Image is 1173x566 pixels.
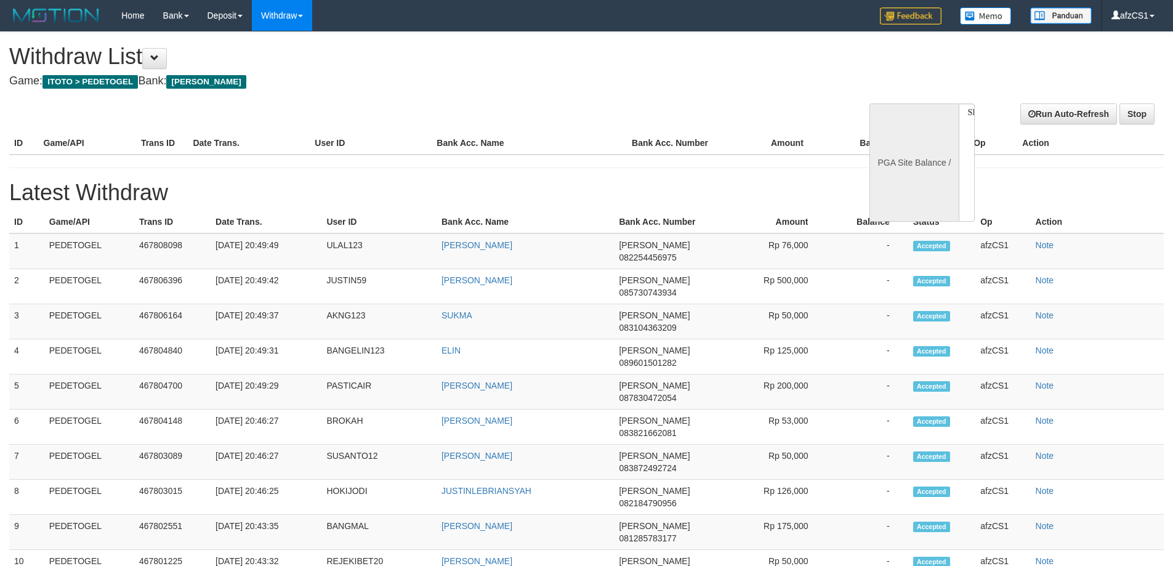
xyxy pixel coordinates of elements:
[869,103,958,222] div: PGA Site Balance /
[441,346,461,355] a: ELIN
[975,410,1030,445] td: afzCS1
[1036,451,1054,461] a: Note
[913,241,950,251] span: Accepted
[441,240,512,250] a: [PERSON_NAME]
[975,233,1030,269] td: afzCS1
[619,428,676,438] span: 083821662081
[9,445,44,480] td: 7
[1036,346,1054,355] a: Note
[975,445,1030,480] td: afzCS1
[975,339,1030,374] td: afzCS1
[827,339,908,374] td: -
[619,416,690,426] span: [PERSON_NAME]
[960,7,1012,25] img: Button%20Memo.svg
[211,410,321,445] td: [DATE] 20:46:27
[9,211,44,233] th: ID
[441,521,512,531] a: [PERSON_NAME]
[827,515,908,550] td: -
[44,374,134,410] td: PEDETOGEL
[44,211,134,233] th: Game/API
[44,410,134,445] td: PEDETOGEL
[619,323,676,333] span: 083104363209
[619,486,690,496] span: [PERSON_NAME]
[619,381,690,390] span: [PERSON_NAME]
[619,393,676,403] span: 087830472054
[44,304,134,339] td: PEDETOGEL
[1036,310,1054,320] a: Note
[441,486,531,496] a: JUSTINLEBRIANSYAH
[134,515,211,550] td: 467802551
[321,304,437,339] td: AKNG123
[321,445,437,480] td: SUSANTO12
[44,445,134,480] td: PEDETOGEL
[211,374,321,410] td: [DATE] 20:49:29
[619,521,690,531] span: [PERSON_NAME]
[1030,7,1092,24] img: panduan.png
[724,132,821,155] th: Amount
[975,269,1030,304] td: afzCS1
[211,211,321,233] th: Date Trans.
[9,480,44,515] td: 8
[619,240,690,250] span: [PERSON_NAME]
[731,233,827,269] td: Rp 76,000
[1119,103,1155,124] a: Stop
[321,339,437,374] td: BANGELIN123
[731,211,827,233] th: Amount
[432,132,627,155] th: Bank Acc. Name
[827,480,908,515] td: -
[913,276,950,286] span: Accepted
[441,381,512,390] a: [PERSON_NAME]
[1036,275,1054,285] a: Note
[134,211,211,233] th: Trans ID
[1031,211,1164,233] th: Action
[827,410,908,445] td: -
[1036,486,1054,496] a: Note
[619,498,676,508] span: 082184790956
[441,416,512,426] a: [PERSON_NAME]
[731,480,827,515] td: Rp 126,000
[134,410,211,445] td: 467804148
[42,75,138,89] span: ITOTO > PEDETOGEL
[44,339,134,374] td: PEDETOGEL
[827,211,908,233] th: Balance
[880,7,941,25] img: Feedback.jpg
[211,233,321,269] td: [DATE] 20:49:49
[913,346,950,357] span: Accepted
[969,132,1017,155] th: Op
[44,515,134,550] td: PEDETOGEL
[827,304,908,339] td: -
[731,515,827,550] td: Rp 175,000
[44,269,134,304] td: PEDETOGEL
[619,288,676,297] span: 085730743934
[913,381,950,392] span: Accepted
[134,304,211,339] td: 467806164
[913,487,950,497] span: Accepted
[975,304,1030,339] td: afzCS1
[9,339,44,374] td: 4
[619,253,676,262] span: 082254456975
[9,374,44,410] td: 5
[437,211,615,233] th: Bank Acc. Name
[321,374,437,410] td: PASTICAIR
[310,132,432,155] th: User ID
[321,515,437,550] td: BANGMAL
[975,374,1030,410] td: afzCS1
[731,304,827,339] td: Rp 50,000
[134,445,211,480] td: 467803089
[619,451,690,461] span: [PERSON_NAME]
[827,374,908,410] td: -
[827,269,908,304] td: -
[975,211,1030,233] th: Op
[166,75,246,89] span: [PERSON_NAME]
[9,44,770,69] h1: Withdraw List
[44,480,134,515] td: PEDETOGEL
[441,275,512,285] a: [PERSON_NAME]
[134,480,211,515] td: 467803015
[731,269,827,304] td: Rp 500,000
[1036,381,1054,390] a: Note
[1017,132,1164,155] th: Action
[913,451,950,462] span: Accepted
[9,269,44,304] td: 2
[321,211,437,233] th: User ID
[9,233,44,269] td: 1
